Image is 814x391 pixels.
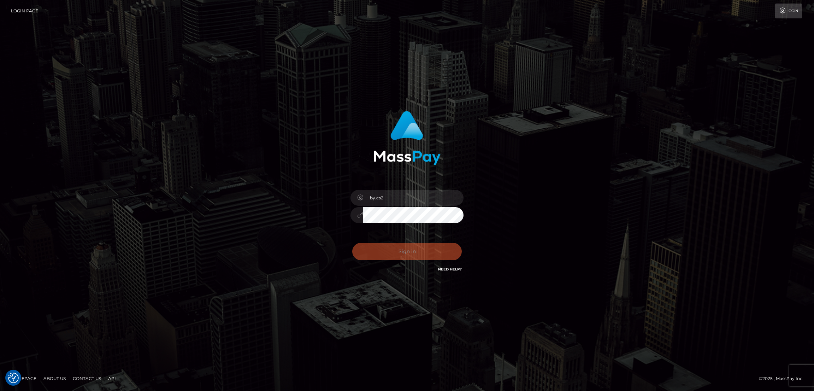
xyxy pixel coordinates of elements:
input: Username... [363,190,464,206]
a: Homepage [8,373,39,384]
a: About Us [41,373,69,384]
img: MassPay Login [373,111,441,165]
img: Revisit consent button [8,373,19,383]
a: Contact Us [70,373,104,384]
a: API [105,373,119,384]
a: Need Help? [438,267,462,272]
a: Login [775,4,802,18]
a: Login Page [11,4,38,18]
button: Consent Preferences [8,373,19,383]
div: © 2025 , MassPay Inc. [759,375,809,383]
